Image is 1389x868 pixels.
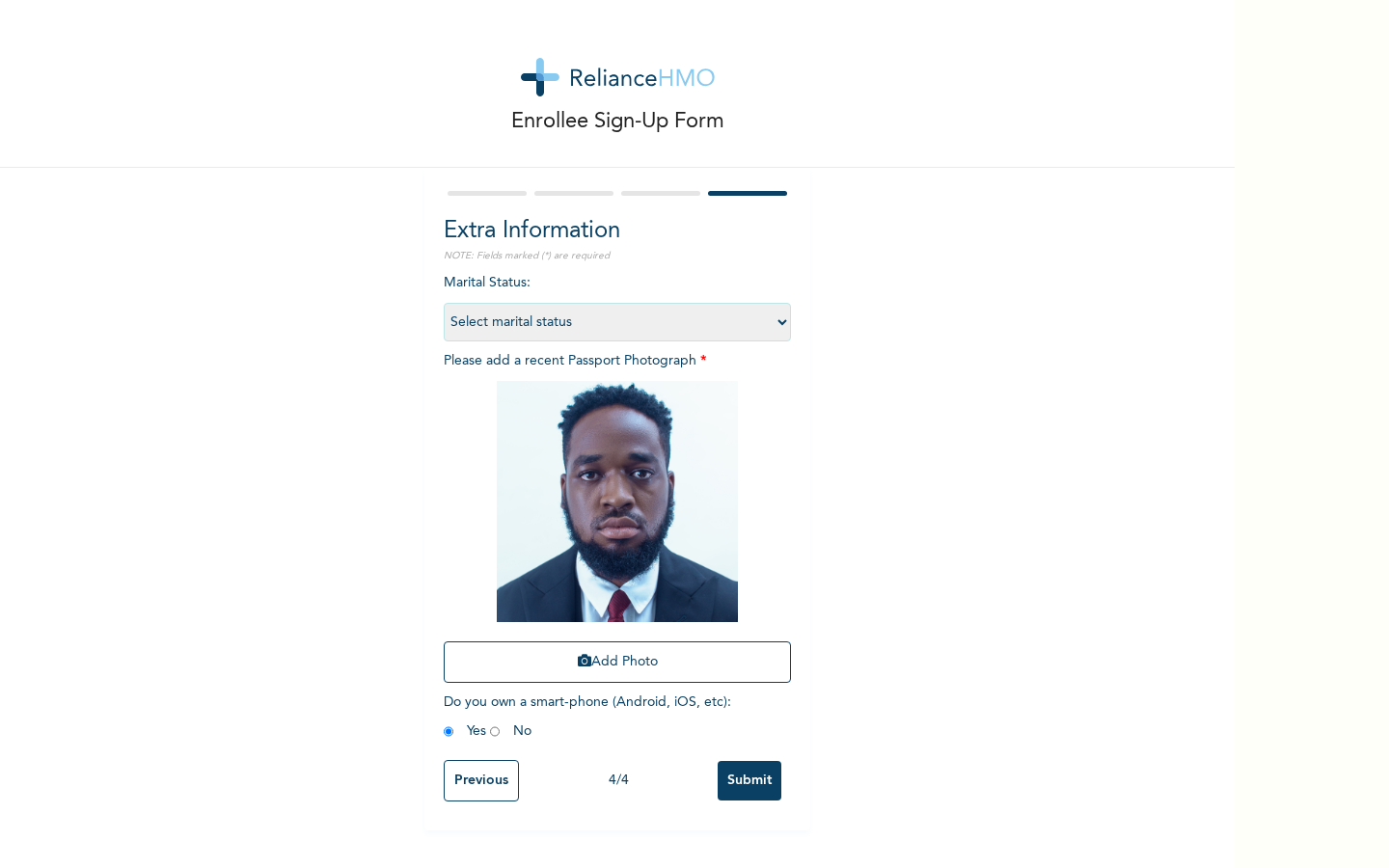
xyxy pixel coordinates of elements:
img: logo [521,58,715,96]
input: Previous [444,760,519,801]
span: Please add a recent Passport Photograph [444,354,791,692]
input: Submit [718,761,781,800]
span: Do you own a smart-phone (Android, iOS, etc) : Yes No [444,695,731,738]
img: Crop [497,381,738,622]
p: NOTE: Fields marked (*) are required [444,249,791,263]
h2: Extra Information [444,214,791,249]
button: Add Photo [444,641,791,683]
span: Marital Status : [444,276,791,329]
div: 4 / 4 [519,771,718,791]
p: Enrollee Sign-Up Form [511,106,724,138]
